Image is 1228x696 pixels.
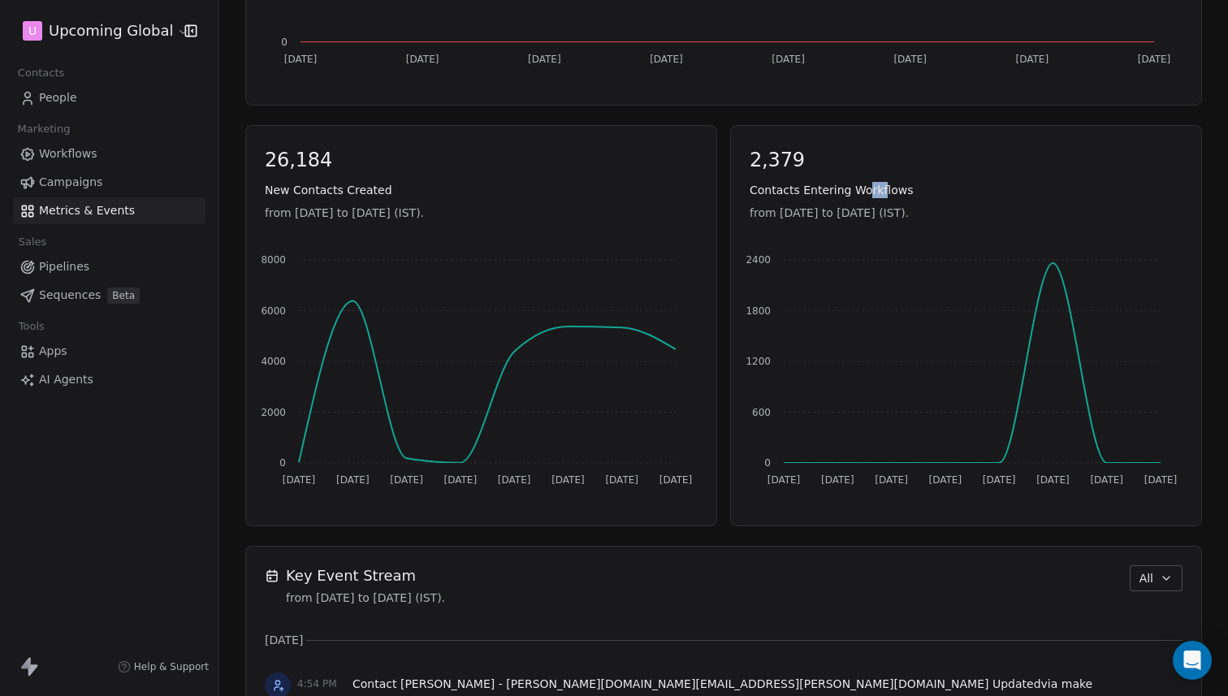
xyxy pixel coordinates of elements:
[1062,677,1092,690] span: make
[352,676,1092,692] span: Contact Updated via
[750,205,1183,221] span: from [DATE] to [DATE] (IST).
[297,677,346,690] span: 4:54 PM
[265,182,698,198] span: New Contacts Created
[983,474,1016,486] tspan: [DATE]
[28,23,37,39] span: U
[444,474,478,486] tspan: [DATE]
[764,457,771,469] tspan: 0
[286,590,445,606] span: from [DATE] to [DATE] (IST).
[134,660,209,673] span: Help & Support
[893,54,927,65] tspan: [DATE]
[746,305,771,317] tspan: 1800
[551,474,585,486] tspan: [DATE]
[13,282,205,309] a: SequencesBeta
[13,253,205,280] a: Pipelines
[11,117,77,141] span: Marketing
[39,174,102,191] span: Campaigns
[767,474,801,486] tspan: [DATE]
[261,254,286,266] tspan: 8000
[286,565,445,586] span: Key Event Stream
[19,17,173,45] button: UUpcoming Global
[1173,641,1212,680] div: Open Intercom Messenger
[265,632,303,648] span: [DATE]
[39,371,93,388] span: AI Agents
[605,474,638,486] tspan: [DATE]
[752,407,771,418] tspan: 600
[49,20,173,41] span: Upcoming Global
[265,205,698,221] span: from [DATE] to [DATE] (IST).
[750,182,1183,198] span: Contacts Entering Workflows
[13,338,205,365] a: Apps
[772,54,805,65] tspan: [DATE]
[750,148,1183,172] span: 2,379
[261,305,286,317] tspan: 6000
[13,197,205,224] a: Metrics & Events
[1090,474,1123,486] tspan: [DATE]
[265,148,698,172] span: 26,184
[39,258,89,275] span: Pipelines
[390,474,423,486] tspan: [DATE]
[13,140,205,167] a: Workflows
[39,145,97,162] span: Workflows
[650,54,683,65] tspan: [DATE]
[746,254,771,266] tspan: 2400
[13,169,205,196] a: Campaigns
[283,474,316,486] tspan: [DATE]
[746,356,771,367] tspan: 1200
[118,660,209,673] a: Help & Support
[11,61,71,85] span: Contacts
[498,474,531,486] tspan: [DATE]
[11,314,51,339] span: Tools
[1036,474,1070,486] tspan: [DATE]
[336,474,370,486] tspan: [DATE]
[261,407,286,418] tspan: 2000
[929,474,962,486] tspan: [DATE]
[659,474,693,486] tspan: [DATE]
[528,54,561,65] tspan: [DATE]
[400,677,989,690] span: [PERSON_NAME] - [PERSON_NAME][DOMAIN_NAME][EMAIL_ADDRESS][PERSON_NAME][DOMAIN_NAME]
[39,202,135,219] span: Metrics & Events
[1144,474,1178,486] tspan: [DATE]
[821,474,854,486] tspan: [DATE]
[1016,54,1049,65] tspan: [DATE]
[107,287,140,304] span: Beta
[406,54,439,65] tspan: [DATE]
[875,474,908,486] tspan: [DATE]
[39,89,77,106] span: People
[1138,54,1171,65] tspan: [DATE]
[13,366,205,393] a: AI Agents
[13,84,205,111] a: People
[261,356,286,367] tspan: 4000
[11,230,54,254] span: Sales
[1139,570,1153,587] span: All
[281,37,288,48] tspan: 0
[39,287,101,304] span: Sequences
[39,343,67,360] span: Apps
[279,457,286,469] tspan: 0
[284,54,318,65] tspan: [DATE]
